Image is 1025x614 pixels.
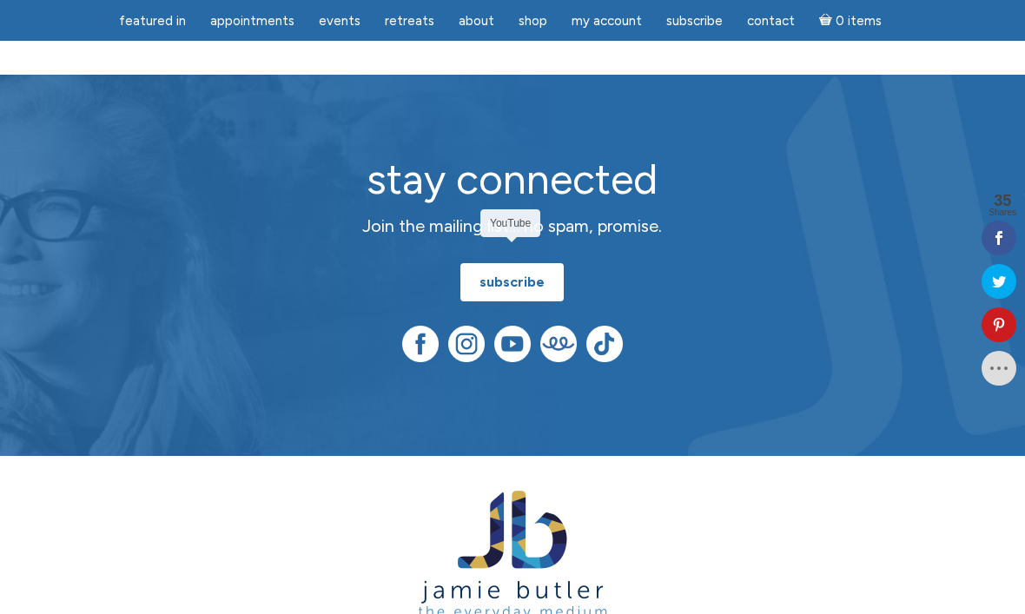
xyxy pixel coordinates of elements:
a: My Account [561,4,652,38]
span: About [459,13,494,29]
span: Events [319,13,360,29]
a: Events [308,4,371,38]
span: 35 [989,193,1016,208]
a: Cart0 items [809,3,892,38]
a: featured in [109,4,196,38]
a: Shop [508,4,558,38]
span: 0 items [836,15,882,28]
a: Contact [737,4,805,38]
a: About [448,4,505,38]
img: Teespring [540,326,577,362]
a: Subscribe [656,4,733,38]
i: Cart [819,13,836,29]
a: Appointments [200,4,305,38]
span: Appointments [210,13,294,29]
span: My Account [572,13,642,29]
h2: stay connected [256,156,769,202]
div: YouTube [480,209,540,237]
span: Retreats [385,13,434,29]
span: Contact [747,13,795,29]
p: Join the mailing list… no spam, promise. [256,213,769,240]
img: TikTok [586,326,623,362]
span: Subscribe [666,13,723,29]
a: Retreats [374,4,445,38]
img: YouTube [494,326,531,362]
span: Shares [989,208,1016,217]
a: subscribe [460,263,564,301]
img: Facebook [402,326,439,362]
span: Shop [519,13,547,29]
img: Instagram [448,326,485,362]
span: featured in [119,13,186,29]
a: Jamie Butler. The Everyday Medium [419,599,607,614]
